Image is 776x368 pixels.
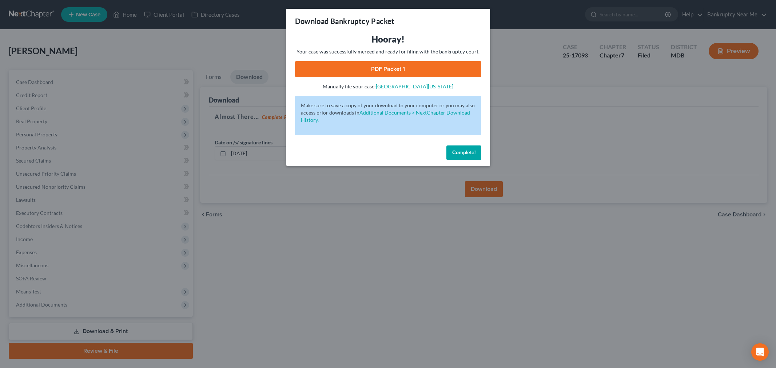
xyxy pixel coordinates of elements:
button: Complete! [446,145,481,160]
h3: Download Bankruptcy Packet [295,16,395,26]
h3: Hooray! [295,33,481,45]
p: Make sure to save a copy of your download to your computer or you may also access prior downloads in [301,102,475,124]
p: Manually file your case: [295,83,481,90]
div: Open Intercom Messenger [751,343,769,361]
a: PDF Packet 1 [295,61,481,77]
p: Your case was successfully merged and ready for filing with the bankruptcy court. [295,48,481,55]
a: [GEOGRAPHIC_DATA][US_STATE] [376,83,453,89]
span: Complete! [452,149,475,156]
a: Additional Documents > NextChapter Download History. [301,109,470,123]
